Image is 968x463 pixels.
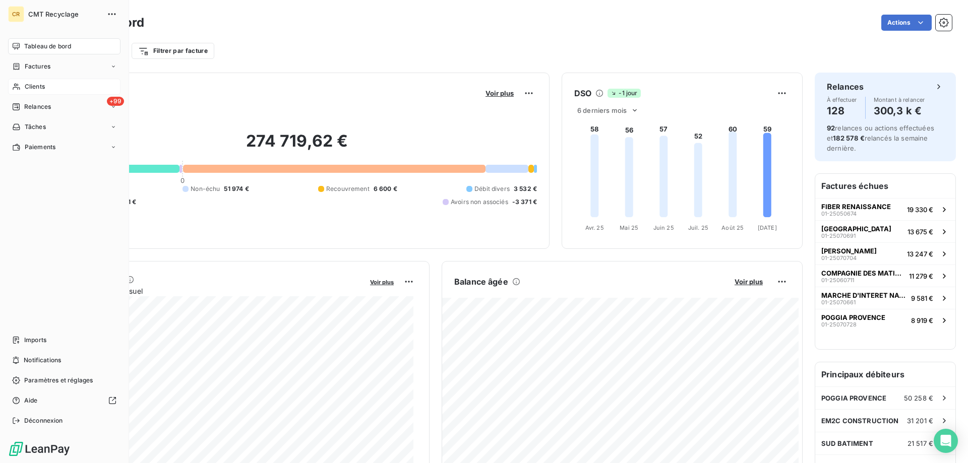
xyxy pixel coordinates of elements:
span: 01-25070728 [821,321,857,327]
span: Tableau de bord [24,42,71,51]
button: FIBER RENAISSANCE01-2505067419 330 € [815,198,955,220]
span: Aide [24,396,38,405]
div: CR [8,6,24,22]
span: 01-25050674 [821,211,857,217]
button: MARCHE D'INTERET NATIONAL01-250706619 581 € [815,287,955,309]
span: À effectuer [827,97,857,103]
tspan: Août 25 [721,224,744,231]
tspan: Juil. 25 [688,224,708,231]
h6: Factures échues [815,174,955,198]
span: 11 279 € [909,272,933,280]
span: +99 [107,97,124,106]
span: Imports [24,336,46,345]
span: CMT Recyclage [28,10,101,18]
span: 51 974 € [224,184,249,193]
h4: 300,3 k € [874,103,925,119]
h2: 274 719,62 € [57,131,537,161]
span: Montant à relancer [874,97,925,103]
h6: DSO [574,87,591,99]
span: 6 derniers mois [577,106,627,114]
span: 01-25070691 [821,233,856,239]
span: 92 [827,124,835,132]
span: MARCHE D'INTERET NATIONAL [821,291,907,299]
span: SUD BATIMENT [821,439,873,447]
span: 50 258 € [904,394,933,402]
button: Voir plus [367,277,397,286]
span: 01-25070661 [821,299,856,305]
span: -3 371 € [512,197,537,207]
button: Actions [881,15,932,31]
span: Relances [24,102,51,111]
span: Recouvrement [326,184,370,193]
span: Paiements [25,143,55,152]
img: Logo LeanPay [8,441,71,457]
button: COMPAGNIE DES MATIERES PREMIER01-2506071111 279 € [815,264,955,287]
span: -1 jour [608,89,640,98]
tspan: Mai 25 [620,224,638,231]
span: 0 [180,176,185,184]
span: 21 517 € [907,439,933,447]
span: Voir plus [370,279,394,286]
span: 13 247 € [907,250,933,258]
tspan: Avr. 25 [585,224,604,231]
span: 13 675 € [907,228,933,236]
span: 182 578 € [833,134,864,142]
tspan: Juin 25 [653,224,674,231]
span: POGGIA PROVENCE [821,394,886,402]
span: 6 600 € [374,184,397,193]
div: Open Intercom Messenger [934,429,958,453]
span: 31 201 € [907,417,933,425]
span: [PERSON_NAME] [821,247,877,255]
h6: Relances [827,81,864,93]
span: EM2C CONSTRUCTION [821,417,899,425]
span: COMPAGNIE DES MATIERES PREMIER [821,269,905,277]
span: [GEOGRAPHIC_DATA] [821,225,891,233]
span: FIBER RENAISSANCE [821,203,891,211]
span: 8 919 € [911,316,933,324]
span: Voir plus [486,89,514,97]
span: POGGIA PROVENCE [821,313,885,321]
span: Clients [25,82,45,91]
tspan: [DATE] [758,224,777,231]
span: 19 330 € [907,206,933,214]
span: Paramètres et réglages [24,376,93,385]
span: Voir plus [735,278,763,286]
button: [PERSON_NAME]01-2507070413 247 € [815,242,955,264]
span: 01-25060711 [821,277,854,283]
span: 01-25070704 [821,255,857,261]
span: Débit divers [474,184,510,193]
span: Avoirs non associés [451,197,508,207]
h6: Principaux débiteurs [815,362,955,386]
span: Non-échu [191,184,220,193]
span: Chiffre d'affaires mensuel [57,286,363,296]
button: POGGIA PROVENCE01-250707288 919 € [815,309,955,331]
button: [GEOGRAPHIC_DATA]01-2507069113 675 € [815,220,955,242]
span: Notifications [24,356,61,365]
span: relances ou actions effectuées et relancés la semaine dernière. [827,124,934,152]
span: Factures [25,62,50,71]
span: Déconnexion [24,416,63,425]
span: Tâches [25,122,46,131]
button: Filtrer par facture [132,43,214,59]
span: 3 532 € [514,184,537,193]
button: Voir plus [482,89,517,98]
a: Aide [8,392,120,409]
span: 9 581 € [911,294,933,302]
h4: 128 [827,103,857,119]
button: Voir plus [732,277,766,286]
h6: Balance âgée [454,276,508,288]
